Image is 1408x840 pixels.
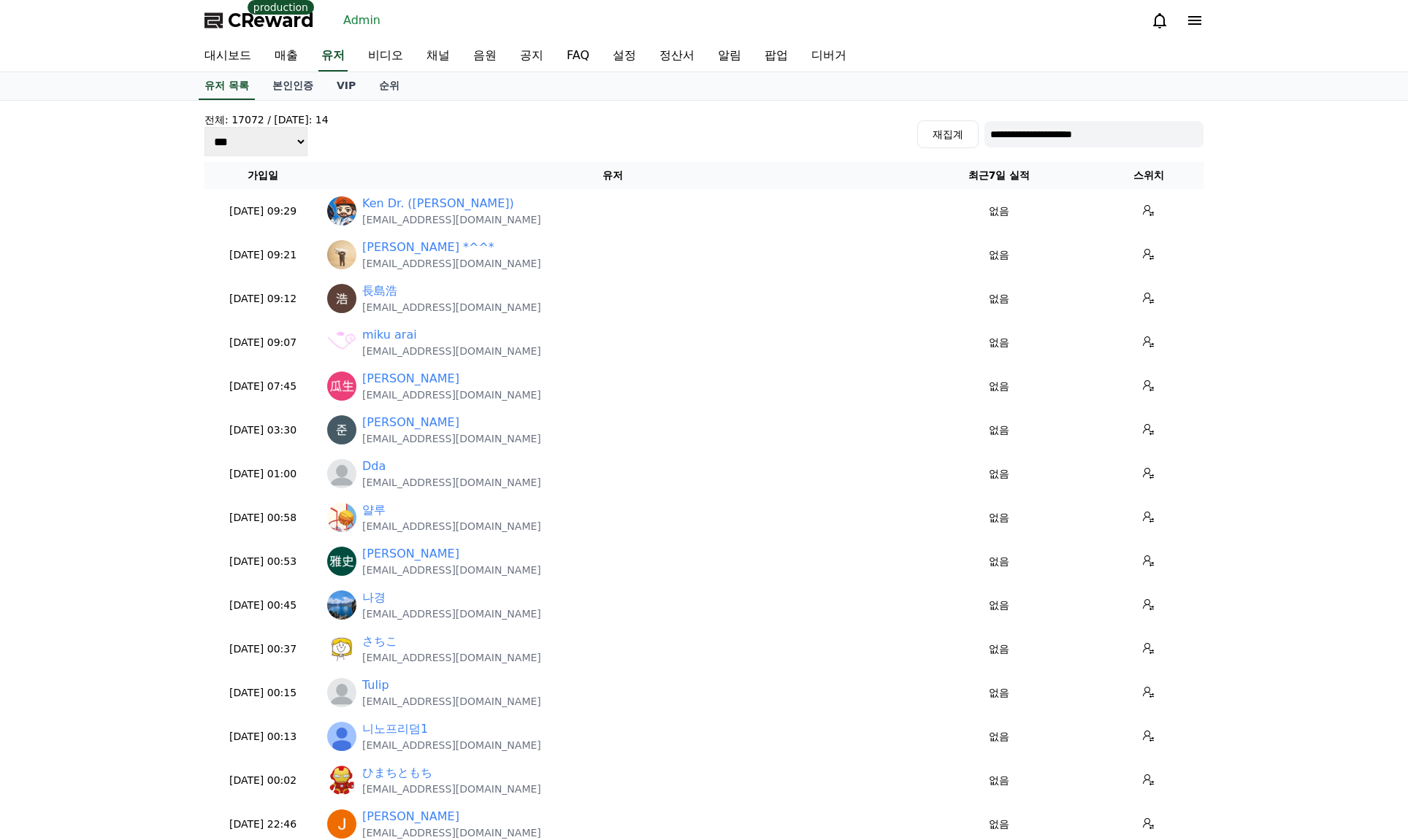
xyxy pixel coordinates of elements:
img: https://lh3.googleusercontent.com/a/ACg8ocLtjvj5wUaWtJXCj2TBcsQcmHxo031yF8tSyEzn3buiM8XnLA=s96-c [327,284,356,313]
p: 없음 [910,641,1088,657]
img: profile_blank.webp [327,459,356,488]
a: Settings [188,463,280,499]
a: 채널 [415,41,462,72]
span: Messages [121,485,164,497]
img: https://cdn.creward.net/profile/user/YY09Sep 8, 2025002410_18995a3ff67ca0cdd7e86fe7af1b356ce9bc70... [327,766,356,795]
img: profile_blank.webp [327,678,356,707]
img: https://lh3.googleusercontent.com/a/ACg8ocKGcM5gjrAHbmGheCrwdIOCtNhDugzz64S_fHFYfPPW9YBB3xHi=s96-c [327,328,356,357]
p: [EMAIL_ADDRESS][DOMAIN_NAME] [362,694,541,709]
p: [DATE] 00:13 [210,729,315,744]
p: [DATE] 09:12 [210,291,315,307]
p: 없음 [910,204,1088,219]
p: [EMAIL_ADDRESS][DOMAIN_NAME] [362,256,541,271]
p: [DATE] 00:37 [210,641,315,657]
a: [PERSON_NAME] *^^* [362,239,494,256]
a: [PERSON_NAME] [362,414,459,431]
th: 가입일 [204,162,321,189]
a: 디버거 [800,41,858,72]
h4: 전체: 17072 / [DATE]: 14 [204,112,329,127]
p: 없음 [910,423,1088,438]
span: Home [37,485,63,496]
a: 대시보드 [193,41,263,72]
a: 알림 [706,41,753,72]
a: [PERSON_NAME] [362,545,459,563]
p: [EMAIL_ADDRESS][DOMAIN_NAME] [362,782,541,796]
p: [EMAIL_ADDRESS][DOMAIN_NAME] [362,212,541,227]
a: 음원 [462,41,508,72]
a: miku arai [362,326,417,344]
p: 없음 [910,291,1088,307]
a: 비디오 [356,41,415,72]
a: Ken Dr. ([PERSON_NAME]) [362,195,514,212]
p: [DATE] 00:45 [210,598,315,613]
th: 최근7일 실적 [904,162,1094,189]
img: https://lh3.googleusercontent.com/a/ACg8ocJbA6xm6kMC87dQ6uPICLJXM4Adc1701n9iWo3hHp0hJveftdkN=s96-c [327,503,356,532]
img: https://lh3.googleusercontent.com/a/ACg8ocI-ih-YAzuQaN9V4vTCO6SPzRaOsWcd3NhuTq9Amou2RrmZqpaoMw=s96-c [327,196,356,226]
button: 재집계 [917,120,979,148]
a: Home [4,463,96,499]
a: 長島浩 [362,282,397,300]
p: [EMAIL_ADDRESS][DOMAIN_NAME] [362,475,541,490]
img: https://lh3.googleusercontent.com/a/ACg8ocKWi-dlPxqFu_s2aZDp1iuiguVu1hdhZaoIGdDpNKCHEE5cNg=s96-c [327,547,356,576]
a: Messages [96,463,188,499]
p: [DATE] 09:07 [210,335,315,350]
a: 얄루 [362,501,386,519]
a: [PERSON_NAME] [362,808,459,825]
p: [DATE] 00:58 [210,510,315,525]
p: [DATE] 00:15 [210,685,315,701]
a: 니노프리덤1 [362,720,428,738]
p: [EMAIL_ADDRESS][DOMAIN_NAME] [362,606,541,621]
a: Dda [362,458,386,475]
span: Settings [216,485,252,496]
a: さちこ [362,633,397,650]
p: [EMAIL_ADDRESS][DOMAIN_NAME] [362,388,541,402]
p: 없음 [910,598,1088,613]
a: FAQ [555,41,601,72]
img: https://lh3.googleusercontent.com/a/ACg8ocLcp89V_SwhOhf9Og2hHKf6Wl_DSpEAGyJCZwgbjyc-ldYwFw=s96-c [327,415,356,444]
p: [EMAIL_ADDRESS][DOMAIN_NAME] [362,519,541,533]
th: 유저 [321,162,904,189]
a: 유저 목록 [199,72,255,100]
a: 나경 [362,589,386,606]
p: [EMAIL_ADDRESS][DOMAIN_NAME] [362,344,541,358]
p: 없음 [910,335,1088,350]
a: Admin [337,9,386,32]
a: 매출 [263,41,310,72]
p: [EMAIL_ADDRESS][DOMAIN_NAME] [362,825,541,840]
img: https://lh3.googleusercontent.com/a/ACg8ocKRgigKA-v1iU-ubgfBoCaeN90YTIn52oNj43Z6uW_jwSXuBQ=s96-c [327,371,356,401]
p: [DATE] 01:00 [210,466,315,482]
p: [EMAIL_ADDRESS][DOMAIN_NAME] [362,650,541,665]
p: [EMAIL_ADDRESS][DOMAIN_NAME] [362,738,541,752]
p: [DATE] 09:29 [210,204,315,219]
p: [DATE] 03:30 [210,423,315,438]
img: https://lh3.googleusercontent.com/a/ACg8ocJLveAxw22mtu1V2PpgpXw394_YOr9pRP0XyY63VgUJessA71I=s96-c [327,722,356,751]
p: [EMAIL_ADDRESS][DOMAIN_NAME] [362,300,541,315]
p: [DATE] 00:02 [210,773,315,788]
a: 본인인증 [261,72,325,100]
a: 공지 [508,41,555,72]
a: VIP [325,72,367,100]
p: [DATE] 09:21 [210,247,315,263]
a: 정산서 [648,41,706,72]
p: 없음 [910,685,1088,701]
a: [PERSON_NAME] [362,370,459,388]
p: [DATE] 07:45 [210,379,315,394]
a: ひまちともち [362,764,432,782]
a: 순위 [367,72,411,100]
p: [DATE] 22:46 [210,817,315,832]
p: [DATE] 00:53 [210,554,315,569]
p: 없음 [910,817,1088,832]
a: Tulip [362,677,389,694]
img: http://k.kakaocdn.net/dn/uolfb/btsKEZOJBkQ/VaZk43zsgX9P8BXpF7loZ1/img_640x640.jpg [327,240,356,269]
a: 팝업 [753,41,800,72]
img: https://lh3.googleusercontent.com/a/ACg8ocKPeth2AlpC3Xejv4Q91z_cH19OGbjs8RxjGFqtfd5EyjX4U40=s96-c [327,634,356,663]
span: CReward [228,9,314,32]
p: 없음 [910,773,1088,788]
p: 없음 [910,379,1088,394]
a: CReward [204,9,314,32]
p: 없음 [910,510,1088,525]
a: 유저 [318,41,348,72]
a: 설정 [601,41,648,72]
p: 없음 [910,466,1088,482]
p: 없음 [910,247,1088,263]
